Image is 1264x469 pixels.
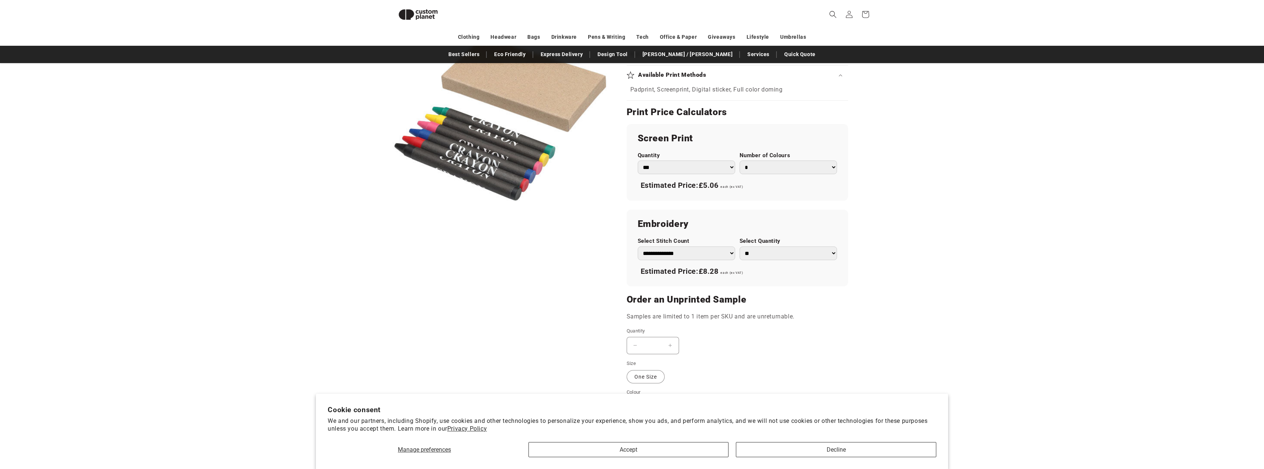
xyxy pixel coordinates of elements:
a: Tech [636,31,648,44]
summary: Search [825,6,841,23]
legend: Size [627,360,637,367]
label: Select Quantity [740,238,837,245]
h2: Cookie consent [328,406,936,414]
a: Bags [527,31,540,44]
h2: Print Price Calculators [627,106,848,118]
h2: Embroidery [638,218,837,230]
button: Decline [736,442,936,457]
a: Lifestyle [747,31,769,44]
a: Best Sellers [445,48,483,61]
summary: Available Print Methods [627,66,848,85]
span: each (ex VAT) [720,271,743,275]
span: Manage preferences [398,446,451,453]
a: Headwear [490,31,516,44]
h2: Screen Print [638,132,837,144]
h2: Order an Unprinted Sample [627,294,848,306]
a: [PERSON_NAME] / [PERSON_NAME] [639,48,736,61]
img: Custom Planet [392,3,444,26]
h2: Available Print Methods [638,71,706,79]
span: £8.28 [699,267,719,276]
a: Clothing [458,31,480,44]
p: We and our partners, including Shopify, use cookies and other technologies to personalize your ex... [328,417,936,433]
span: Padprint, Screenprint, Digital sticker, Full color doming [630,86,783,93]
iframe: Chat Widget [1141,389,1264,469]
legend: Colour [627,389,641,396]
span: each (ex VAT) [720,185,743,189]
a: Services [744,48,773,61]
a: Quick Quote [781,48,819,61]
label: Select Stitch Count [638,238,735,245]
a: Office & Paper [660,31,697,44]
label: Quantity [638,152,735,159]
button: Accept [528,442,729,457]
label: Number of Colours [740,152,837,159]
a: Umbrellas [780,31,806,44]
a: Design Tool [594,48,631,61]
a: Giveaways [708,31,735,44]
media-gallery: Gallery Viewer [392,11,608,227]
div: Estimated Price: [638,178,837,193]
a: Drinkware [551,31,577,44]
a: Eco Friendly [490,48,529,61]
span: £5.06 [699,181,719,190]
div: Estimated Price: [638,264,837,279]
button: Manage preferences [328,442,521,457]
a: Pens & Writing [588,31,625,44]
label: Quantity [627,327,789,335]
a: Privacy Policy [447,425,487,432]
label: One Size [627,370,665,383]
p: Samples are limited to 1 item per SKU and are unreturnable. [627,311,848,322]
a: Express Delivery [537,48,587,61]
